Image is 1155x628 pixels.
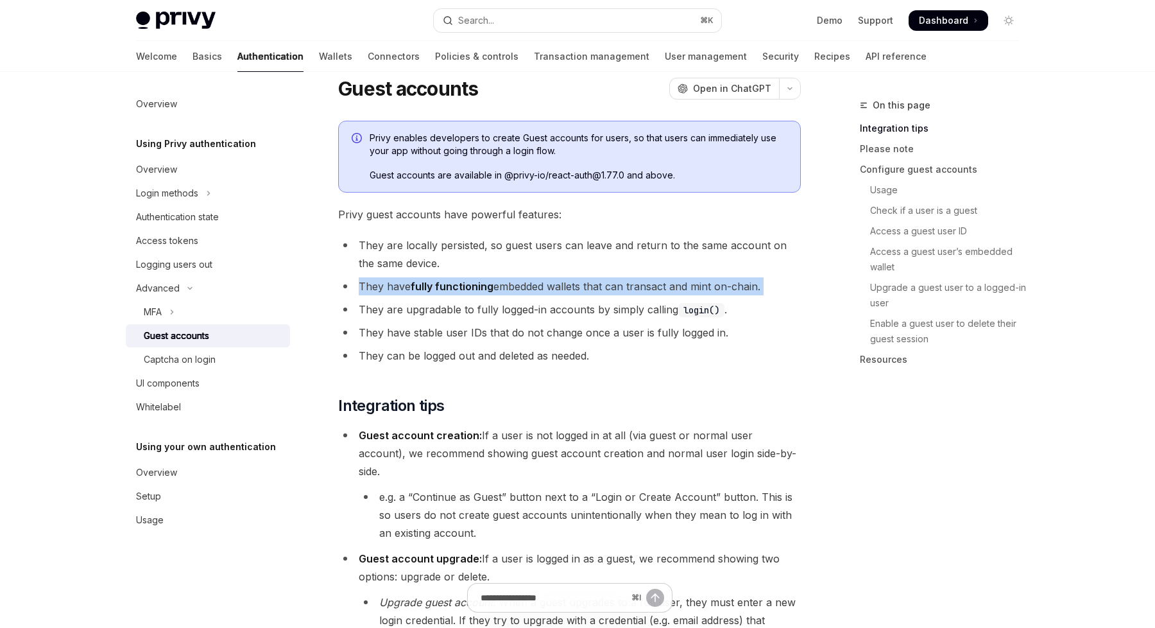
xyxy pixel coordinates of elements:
a: Usage [126,509,290,532]
button: Open in ChatGPT [669,78,779,100]
a: Guest accounts [126,324,290,347]
h5: Using your own authentication [136,439,276,455]
a: Support [858,14,893,27]
span: Guest accounts are available in @privy-io/react-auth@1.77.0 and above. [370,169,787,182]
a: User management [665,41,747,72]
a: Integration tips [860,118,1029,139]
li: They have embedded wallets that can transact and mint on-chain. [338,277,801,295]
div: Whitelabel [136,399,181,415]
button: Send message [646,589,664,607]
span: Integration tips [338,396,444,416]
a: Upgrade a guest user to a logged-in user [860,277,1029,313]
a: Resources [860,349,1029,370]
div: Logging users out [136,257,212,272]
svg: Info [352,133,364,146]
a: Authentication state [126,205,290,229]
a: Configure guest accounts [860,159,1029,180]
button: Toggle Login methods section [126,182,290,205]
button: Toggle MFA section [126,301,290,324]
a: Authentication [237,41,304,72]
a: Access a guest user’s embedded wallet [860,241,1029,277]
div: Overview [136,465,177,480]
div: Usage [136,512,164,528]
code: login() [678,303,724,317]
a: Setup [126,485,290,508]
h1: Guest accounts [338,77,479,100]
button: Toggle Advanced section [126,277,290,300]
a: Overview [126,158,290,181]
a: API reference [866,41,927,72]
span: Dashboard [919,14,968,27]
div: Captcha on login [144,352,216,367]
a: Please note [860,139,1029,159]
div: Authentication state [136,209,219,225]
a: Basics [193,41,222,72]
strong: fully functioning [411,280,493,293]
div: Overview [136,96,177,112]
li: e.g. a “Continue as Guest” button next to a “Login or Create Account” button. This is so users do... [359,488,801,542]
div: Setup [136,489,161,504]
li: They have stable user IDs that do not change once a user is fully logged in. [338,324,801,342]
a: Access a guest user ID [860,221,1029,241]
a: Recipes [814,41,850,72]
div: Guest accounts [144,328,209,344]
div: Search... [458,13,494,28]
div: MFA [144,304,162,320]
a: Whitelabel [126,396,290,419]
span: ⌘ K [700,15,714,26]
li: They are upgradable to fully logged-in accounts by simply calling . [338,301,801,318]
span: On this page [873,98,930,113]
a: UI components [126,372,290,395]
span: Privy enables developers to create Guest accounts for users, so that users can immediately use yo... [370,132,787,157]
li: They are locally persisted, so guest users can leave and return to the same account on the same d... [338,236,801,272]
div: Access tokens [136,233,198,249]
input: Ask a question... [481,584,626,612]
a: Policies & controls [435,41,518,72]
button: Open search [434,9,721,32]
div: Overview [136,162,177,177]
a: Usage [860,180,1029,200]
a: Overview [126,92,290,116]
span: Open in ChatGPT [693,82,771,95]
div: UI components [136,376,200,391]
strong: Guest account upgrade: [359,552,482,565]
a: Logging users out [126,253,290,276]
a: Security [762,41,799,72]
a: Overview [126,461,290,484]
span: Privy guest accounts have powerful features: [338,205,801,223]
a: Wallets [319,41,352,72]
strong: Guest account creation: [359,429,482,442]
div: Login methods [136,186,198,201]
a: Connectors [368,41,420,72]
a: Enable a guest user to delete their guest session [860,313,1029,349]
a: Demo [817,14,843,27]
a: Access tokens [126,229,290,252]
li: If a user is not logged in at all (via guest or normal user account), we recommend showing guest ... [338,426,801,542]
img: light logo [136,12,216,30]
a: Check if a user is a guest [860,200,1029,221]
div: Advanced [136,281,180,296]
a: Welcome [136,41,177,72]
a: Dashboard [909,10,988,31]
li: They can be logged out and deleted as needed. [338,347,801,365]
a: Transaction management [534,41,649,72]
a: Captcha on login [126,348,290,371]
h5: Using Privy authentication [136,136,256,152]
button: Toggle dark mode [998,10,1019,31]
